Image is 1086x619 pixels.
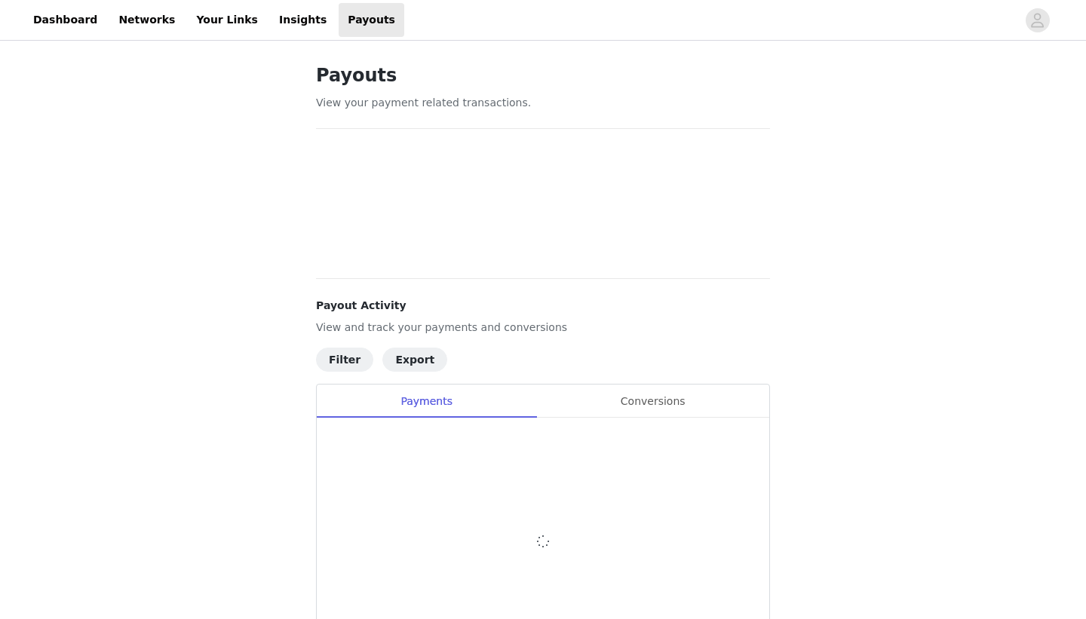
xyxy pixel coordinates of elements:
[536,385,769,418] div: Conversions
[316,298,770,314] h4: Payout Activity
[382,348,447,372] button: Export
[109,3,184,37] a: Networks
[270,3,336,37] a: Insights
[1030,8,1045,32] div: avatar
[317,385,536,418] div: Payments
[316,62,770,89] h1: Payouts
[316,320,770,336] p: View and track your payments and conversions
[316,95,770,111] p: View your payment related transactions.
[24,3,106,37] a: Dashboard
[187,3,267,37] a: Your Links
[339,3,404,37] a: Payouts
[316,348,373,372] button: Filter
